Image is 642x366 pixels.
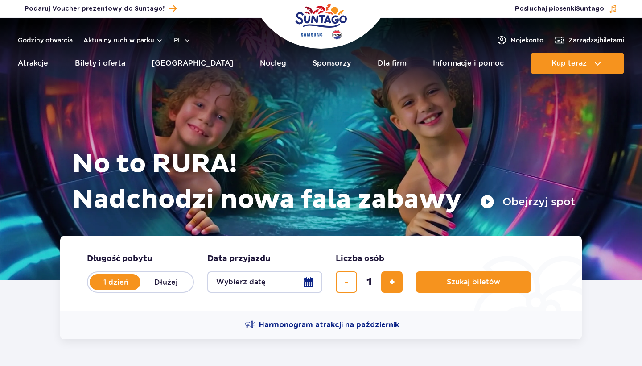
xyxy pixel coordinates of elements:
[336,271,357,293] button: usuń bilet
[18,53,48,74] a: Atrakcje
[75,53,125,74] a: Bilety i oferta
[174,36,191,45] button: pl
[378,53,407,74] a: Dla firm
[207,271,322,293] button: Wybierz datę
[25,3,177,15] a: Podaruj Voucher prezentowy do Suntago!
[18,36,73,45] a: Godziny otwarcia
[260,53,286,74] a: Nocleg
[496,35,543,46] a: Mojekonto
[25,4,165,13] span: Podaruj Voucher prezentowy do Suntago!
[554,35,624,46] a: Zarządzajbiletami
[358,271,380,293] input: liczba biletów
[416,271,531,293] button: Szukaj biletów
[140,273,191,291] label: Dłużej
[551,59,587,67] span: Kup teraz
[259,320,399,330] span: Harmonogram atrakcji na październik
[87,254,152,264] span: Długość pobytu
[576,6,604,12] span: Suntago
[568,36,624,45] span: Zarządzaj biletami
[72,146,575,218] h1: No to RURA! Nadchodzi nowa fala zabawy
[531,53,624,74] button: Kup teraz
[510,36,543,45] span: Moje konto
[313,53,351,74] a: Sponsorzy
[447,278,500,286] span: Szukaj biletów
[83,37,163,44] button: Aktualny ruch w parku
[336,254,384,264] span: Liczba osób
[433,53,504,74] a: Informacje i pomoc
[480,195,575,209] button: Obejrzyj spot
[381,271,403,293] button: dodaj bilet
[152,53,233,74] a: [GEOGRAPHIC_DATA]
[91,273,141,291] label: 1 dzień
[515,4,604,13] span: Posłuchaj piosenki
[207,254,271,264] span: Data przyjazdu
[515,4,617,13] button: Posłuchaj piosenkiSuntago
[60,236,582,311] form: Planowanie wizyty w Park of Poland
[245,320,399,330] a: Harmonogram atrakcji na październik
